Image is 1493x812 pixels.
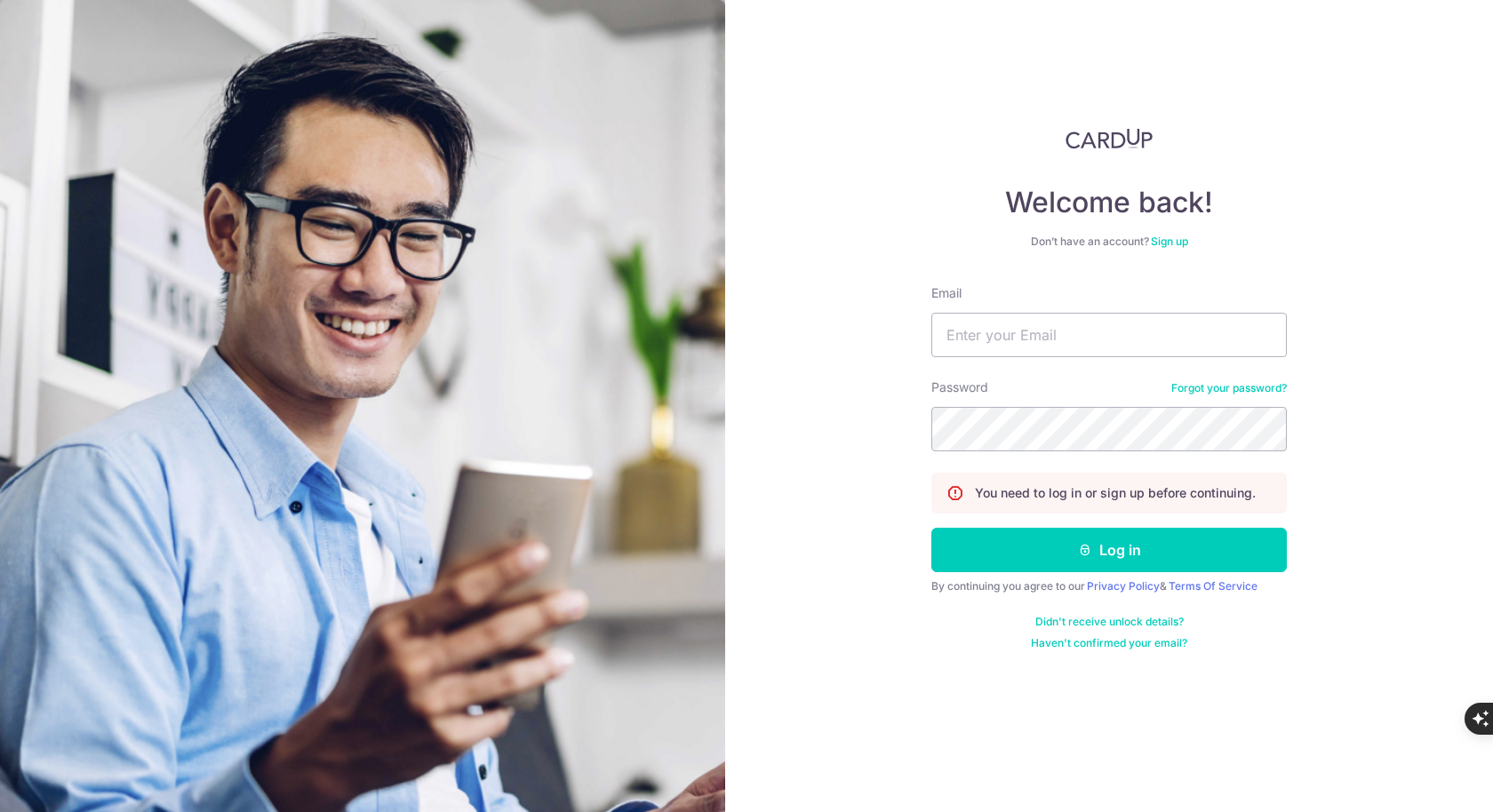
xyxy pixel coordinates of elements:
[931,579,1287,593] div: By continuing you agree to our &
[931,528,1287,572] button: Log in
[975,484,1256,502] p: You need to log in or sign up before continuing.
[931,378,988,396] label: Password
[1169,579,1257,593] a: Terms Of Service
[931,284,962,302] label: Email
[1087,579,1160,593] a: Privacy Policy
[931,185,1287,220] h4: Welcome back!
[1035,615,1184,629] a: Didn't receive unlock details?
[1171,381,1287,395] a: Forgot your password?
[931,235,1287,249] div: Don’t have an account?
[931,313,1287,357] input: Enter your Email
[1151,235,1188,248] a: Sign up
[1066,128,1153,149] img: CardUp Logo
[1031,636,1187,650] a: Haven't confirmed your email?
